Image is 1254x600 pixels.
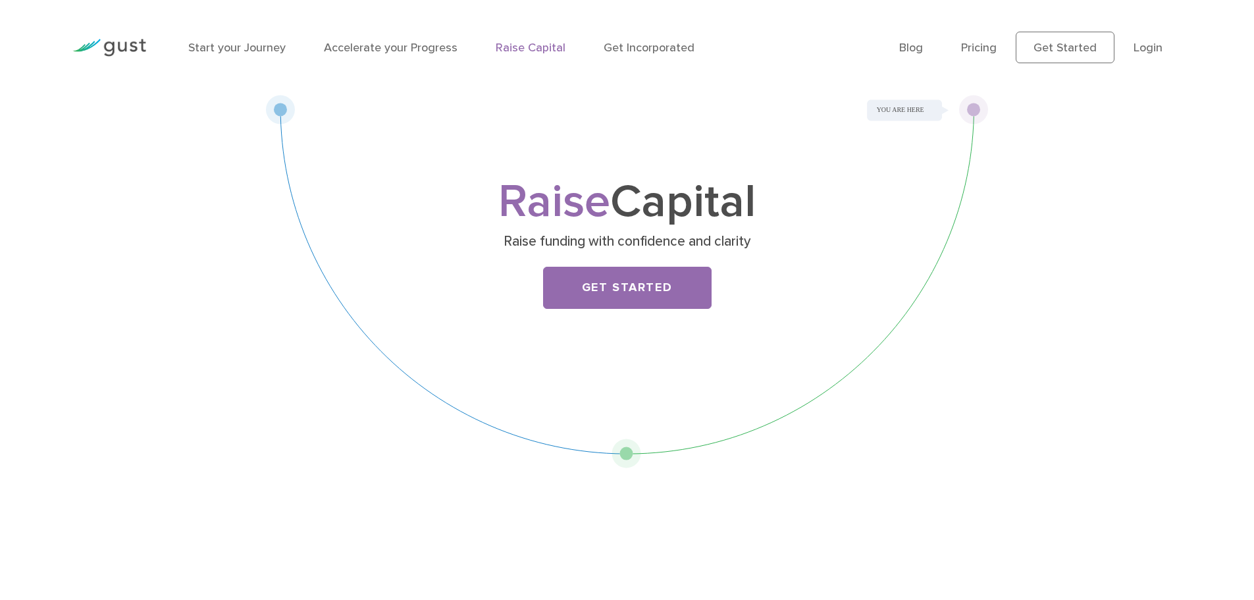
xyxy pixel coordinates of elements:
p: Raise funding with confidence and clarity [372,232,882,251]
a: Accelerate your Progress [324,41,457,55]
a: Get Started [1016,32,1114,63]
a: Get Started [543,267,712,309]
a: Pricing [961,41,997,55]
img: Gust Logo [72,39,146,57]
a: Login [1134,41,1163,55]
a: Raise Capital [496,41,565,55]
a: Blog [899,41,923,55]
a: Get Incorporated [604,41,694,55]
a: Start your Journey [188,41,286,55]
h1: Capital [367,181,887,223]
span: Raise [498,174,610,229]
